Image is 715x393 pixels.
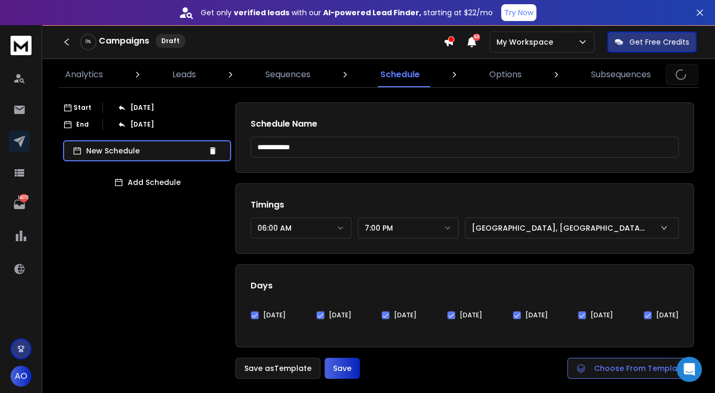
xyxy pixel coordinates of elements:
[567,358,694,379] button: Choose From Template
[11,366,32,387] button: AO
[11,36,32,55] img: logo
[235,358,320,379] button: Save asTemplate
[358,218,459,239] button: 7:00 PM
[472,223,652,233] p: [GEOGRAPHIC_DATA], [GEOGRAPHIC_DATA] (UTC+1:00)
[251,280,679,292] h1: Days
[59,62,109,87] a: Analytics
[394,311,417,319] label: [DATE]
[9,194,30,215] a: 14073
[496,37,557,47] p: My Workspace
[251,199,679,211] h1: Timings
[590,311,613,319] label: [DATE]
[19,194,28,202] p: 14073
[259,62,317,87] a: Sequences
[156,34,185,48] div: Draft
[234,7,289,18] strong: verified leads
[65,68,103,81] p: Analytics
[329,311,351,319] label: [DATE]
[166,62,202,87] a: Leads
[489,68,522,81] p: Options
[172,68,196,81] p: Leads
[483,62,528,87] a: Options
[501,4,536,21] button: Try Now
[63,172,231,193] button: Add Schedule
[74,104,91,112] p: Start
[325,358,360,379] button: Save
[629,37,689,47] p: Get Free Credits
[525,311,548,319] label: [DATE]
[201,7,493,18] p: Get only with our starting at $22/mo
[265,68,310,81] p: Sequences
[504,7,533,18] p: Try Now
[585,62,657,87] a: Subsequences
[591,68,651,81] p: Subsequences
[460,311,482,319] label: [DATE]
[76,120,89,129] p: End
[607,32,697,53] button: Get Free Credits
[263,311,286,319] label: [DATE]
[323,7,421,18] strong: AI-powered Lead Finder,
[251,118,679,130] h1: Schedule Name
[130,104,154,112] p: [DATE]
[99,35,149,47] h1: Campaigns
[374,62,426,87] a: Schedule
[86,146,204,156] p: New Schedule
[251,218,351,239] button: 06:00 AM
[677,357,702,382] div: Open Intercom Messenger
[380,68,420,81] p: Schedule
[130,120,154,129] p: [DATE]
[473,34,480,41] span: 50
[594,363,685,374] span: Choose From Template
[86,39,91,45] p: 0 %
[656,311,679,319] label: [DATE]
